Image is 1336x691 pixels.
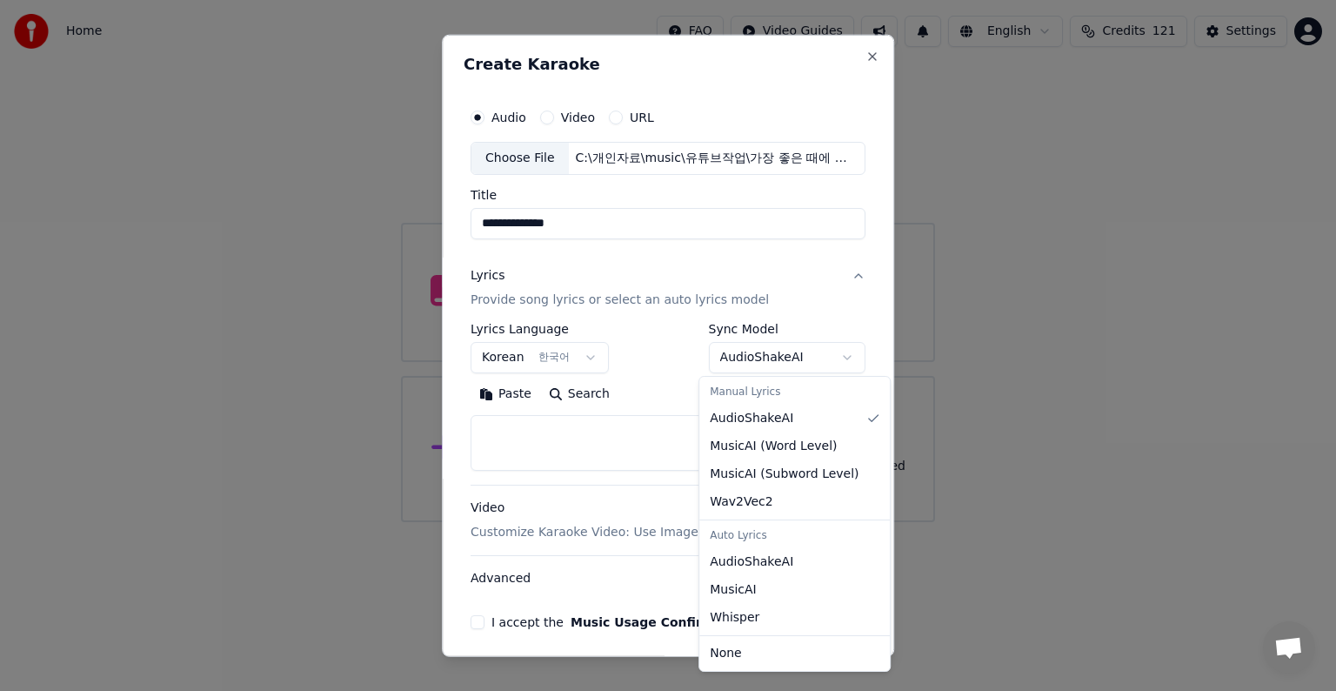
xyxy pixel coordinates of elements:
[710,609,759,627] span: Whisper
[703,524,886,548] div: Auto Lyrics
[710,581,757,599] span: MusicAI
[710,493,772,511] span: Wav2Vec2
[710,645,742,662] span: None
[710,466,858,483] span: MusicAI ( Subword Level )
[710,438,837,455] span: MusicAI ( Word Level )
[710,553,793,571] span: AudioShakeAI
[703,380,886,405] div: Manual Lyrics
[710,410,793,427] span: AudioShakeAI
